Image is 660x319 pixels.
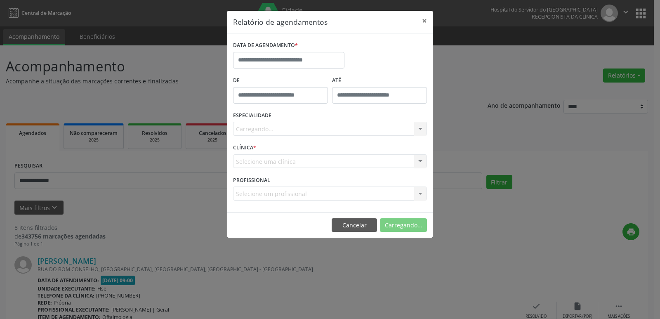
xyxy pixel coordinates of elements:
[233,109,271,122] label: ESPECIALIDADE
[233,17,328,27] h5: Relatório de agendamentos
[332,74,427,87] label: ATÉ
[332,218,377,232] button: Cancelar
[233,39,298,52] label: DATA DE AGENDAMENTO
[233,74,328,87] label: De
[380,218,427,232] button: Carregando...
[233,174,270,187] label: PROFISSIONAL
[416,11,433,31] button: Close
[233,142,256,154] label: CLÍNICA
